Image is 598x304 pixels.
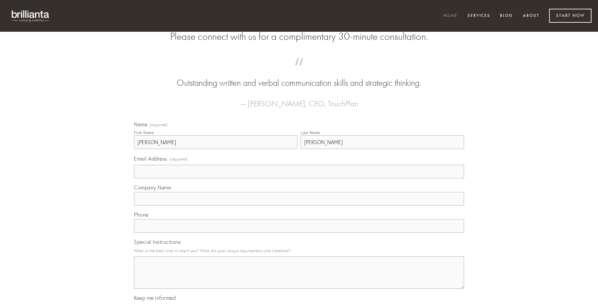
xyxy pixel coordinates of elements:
[134,130,154,135] div: First Name
[463,11,494,21] a: Services
[134,295,176,301] span: Keep me informed
[549,9,592,23] a: Start Now
[144,64,454,77] span: “
[496,11,517,21] a: Blog
[134,239,181,245] span: Special Instructions
[134,30,464,43] h2: Please connect with us for a complimentary 30-minute consultation.
[134,246,464,255] p: What is the best time to reach you? What are your unique requirements and timelines?
[149,123,168,127] span: (required)
[170,155,188,163] span: (required)
[6,6,55,25] img: brillianta - research, strategy, marketing
[439,11,462,21] a: Home
[134,184,171,191] span: Company Name
[134,121,147,128] span: Name
[134,211,149,218] span: Phone
[144,64,454,89] blockquote: Outstanding written and verbal communication skills and strategic thinking.
[144,89,454,110] figcaption: — [PERSON_NAME], CEO, TouchPlan
[301,130,320,135] div: Last Name
[134,155,167,162] span: Email Address
[519,11,544,21] a: About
